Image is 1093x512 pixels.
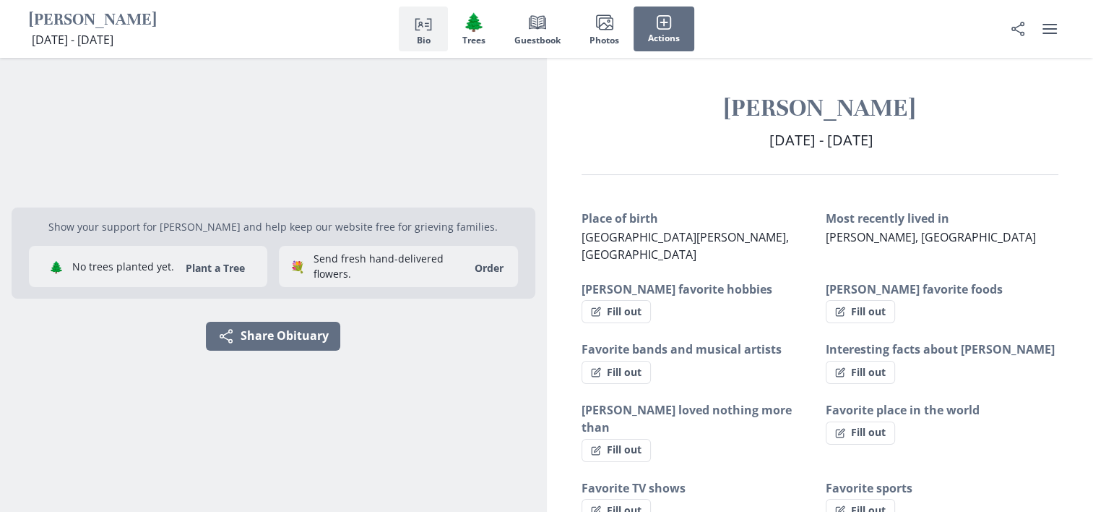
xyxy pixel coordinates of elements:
[582,229,789,263] span: [GEOGRAPHIC_DATA][PERSON_NAME], [GEOGRAPHIC_DATA]
[826,300,895,323] button: Fill out
[29,9,157,32] h1: [PERSON_NAME]
[177,261,254,275] button: Plant a Tree
[589,35,619,46] span: Photos
[634,7,694,51] button: Actions
[582,341,814,358] h3: Favorite bands and musical artists
[826,401,1058,419] h3: Favorite place in the world
[206,322,340,351] button: Share Obituary
[826,229,1036,245] span: [PERSON_NAME], [GEOGRAPHIC_DATA]
[1003,14,1032,43] button: Share Obituary
[399,7,448,51] button: Bio
[826,281,1058,298] h3: [PERSON_NAME] favorite foods
[500,7,575,51] button: Guestbook
[514,35,561,46] span: Guestbook
[826,361,895,384] button: Fill out
[769,130,873,150] span: [DATE] - [DATE]
[582,210,814,227] h3: Place of birth
[648,33,680,43] span: Actions
[448,7,500,51] button: Trees
[582,439,651,462] button: Fill out
[582,300,651,323] button: Fill out
[826,422,895,445] button: Fill out
[32,32,113,48] span: [DATE] - [DATE]
[582,401,814,436] h3: [PERSON_NAME] loved nothing more than
[582,281,814,298] h3: [PERSON_NAME] favorite hobbies
[29,219,518,234] p: Show your support for [PERSON_NAME] and help keep our website free for grieving families.
[463,12,485,33] span: Tree
[466,261,512,275] a: Order
[582,479,814,497] h3: Favorite TV shows
[417,35,431,46] span: Bio
[462,35,485,46] span: Trees
[826,479,1058,497] h3: Favorite sports
[1035,14,1064,43] button: user menu
[582,361,651,384] button: Fill out
[826,210,1058,227] h3: Most recently lived in
[575,7,634,51] button: Photos
[582,93,1059,124] h1: [PERSON_NAME]
[826,341,1058,358] h3: Interesting facts about [PERSON_NAME]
